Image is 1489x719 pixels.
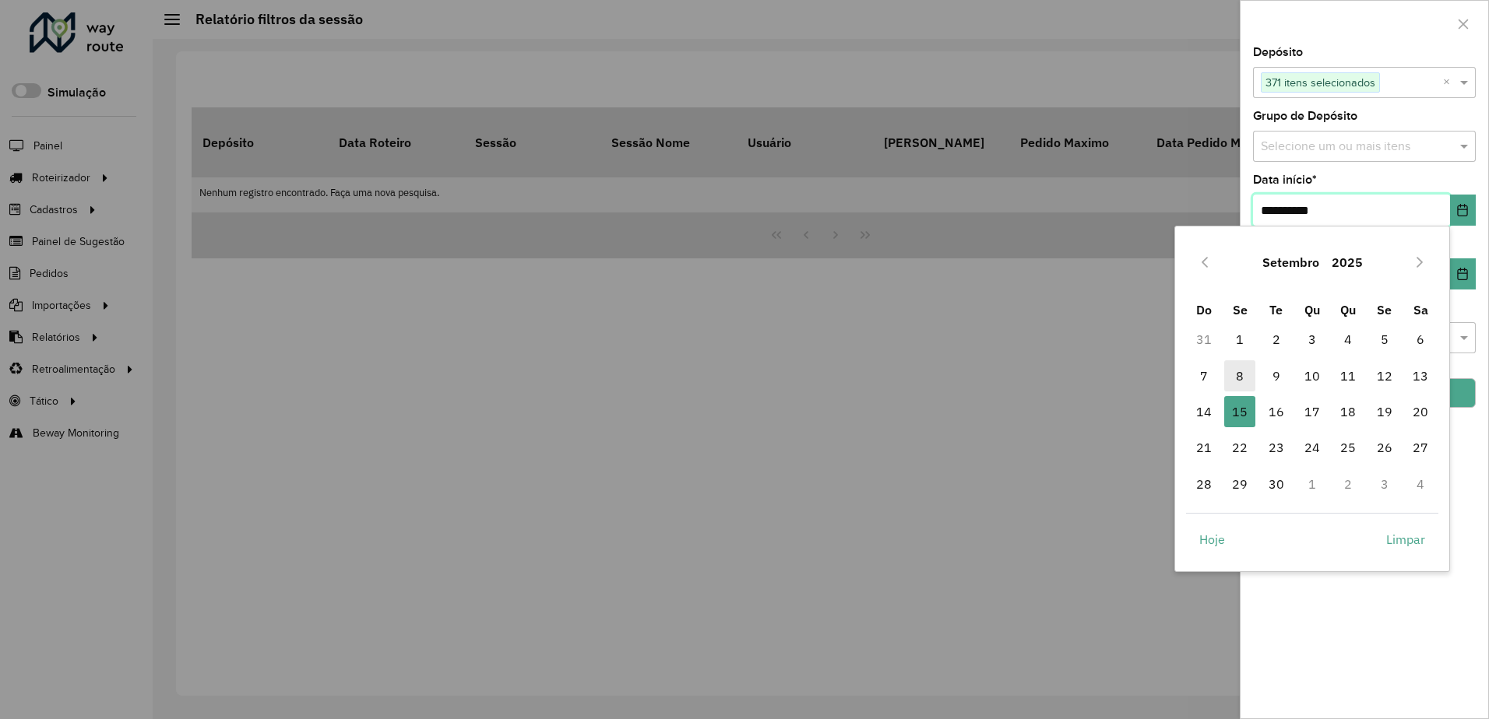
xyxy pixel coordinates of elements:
button: Limpar [1373,524,1438,555]
td: 28 [1186,466,1222,502]
div: Choose Date [1174,226,1450,571]
td: 2 [1258,321,1294,357]
td: 1 [1222,321,1258,357]
td: 13 [1403,358,1438,394]
span: 21 [1188,432,1220,463]
td: 1 [1294,466,1330,502]
span: 17 [1297,396,1328,427]
span: Sa [1413,302,1428,317]
td: 8 [1222,358,1258,394]
span: 29 [1224,468,1255,500]
span: 19 [1369,396,1400,427]
td: 4 [1403,466,1438,502]
td: 2 [1330,466,1366,502]
td: 4 [1330,321,1366,357]
span: 12 [1369,360,1400,391]
span: 11 [1332,360,1364,391]
span: 15 [1224,396,1255,427]
span: 4 [1332,324,1364,355]
td: 16 [1258,394,1294,430]
td: 27 [1403,430,1438,465]
label: Data início [1253,170,1317,189]
span: 25 [1332,432,1364,463]
span: Limpar [1386,530,1425,549]
span: Qu [1340,302,1356,317]
span: 23 [1261,432,1292,463]
td: 17 [1294,394,1330,430]
span: 26 [1369,432,1400,463]
span: Se [1377,302,1392,317]
span: 6 [1405,324,1436,355]
button: Previous Month [1192,250,1217,275]
button: Choose Date [1450,258,1476,289]
button: Choose Month [1256,244,1325,281]
span: 28 [1188,468,1220,500]
td: 26 [1367,430,1403,465]
td: 3 [1294,321,1330,357]
td: 20 [1403,394,1438,430]
td: 5 [1367,321,1403,357]
span: 371 itens selecionados [1262,73,1379,92]
span: Do [1196,302,1212,317]
button: Hoje [1186,524,1238,555]
td: 6 [1403,321,1438,357]
span: 13 [1405,360,1436,391]
td: 7 [1186,358,1222,394]
td: 11 [1330,358,1366,394]
td: 15 [1222,394,1258,430]
span: Te [1269,302,1283,317]
label: Depósito [1253,43,1303,61]
td: 3 [1367,466,1403,502]
span: 10 [1297,360,1328,391]
span: 16 [1261,396,1292,427]
span: 2 [1261,324,1292,355]
span: 30 [1261,468,1292,500]
span: Clear all [1443,73,1456,92]
td: 19 [1367,394,1403,430]
span: 18 [1332,396,1364,427]
td: 22 [1222,430,1258,465]
span: Se [1233,302,1248,317]
span: Hoje [1199,530,1225,549]
td: 31 [1186,321,1222,357]
td: 12 [1367,358,1403,394]
span: 20 [1405,396,1436,427]
td: 30 [1258,466,1294,502]
td: 10 [1294,358,1330,394]
td: 9 [1258,358,1294,394]
button: Next Month [1407,250,1432,275]
td: 21 [1186,430,1222,465]
span: 5 [1369,324,1400,355]
td: 14 [1186,394,1222,430]
span: 22 [1224,432,1255,463]
td: 18 [1330,394,1366,430]
label: Grupo de Depósito [1253,107,1357,125]
td: 29 [1222,466,1258,502]
span: 27 [1405,432,1436,463]
button: Choose Date [1450,195,1476,226]
span: 7 [1188,360,1220,391]
span: 3 [1297,324,1328,355]
button: Choose Year [1325,244,1369,281]
span: 14 [1188,396,1220,427]
span: 9 [1261,360,1292,391]
span: Qu [1304,302,1320,317]
span: 8 [1224,360,1255,391]
td: 24 [1294,430,1330,465]
span: 24 [1297,432,1328,463]
td: 23 [1258,430,1294,465]
td: 25 [1330,430,1366,465]
span: 1 [1224,324,1255,355]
